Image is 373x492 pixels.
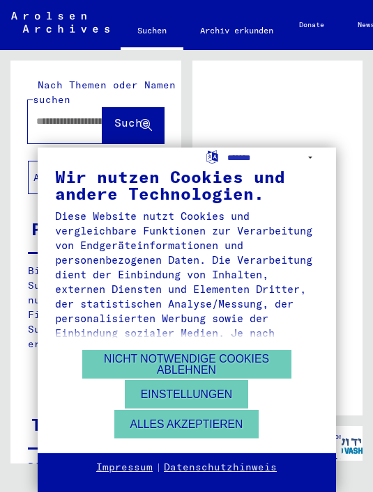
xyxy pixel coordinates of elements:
a: Impressum [96,461,153,475]
select: Sprache auswählen [227,148,319,168]
button: Nicht notwendige Cookies ablehnen [82,350,291,379]
a: Datenschutzhinweis [164,461,277,475]
button: Einstellungen [125,380,248,408]
div: Wir nutzen Cookies und andere Technologien. [55,168,319,202]
label: Sprache auswählen [205,150,220,163]
button: Alles akzeptieren [114,410,259,438]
